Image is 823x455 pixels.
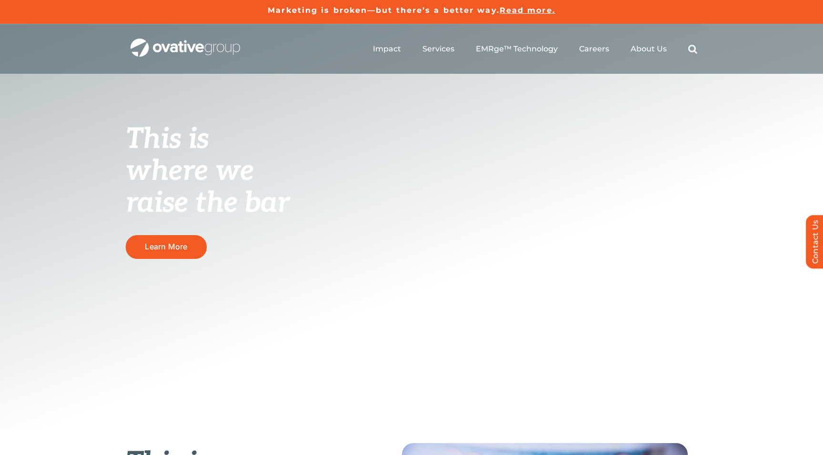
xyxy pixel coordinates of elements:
[688,44,697,54] a: Search
[373,34,697,64] nav: Menu
[500,6,555,15] a: Read more.
[126,235,207,258] a: Learn More
[130,38,240,47] a: OG_Full_horizontal_WHT
[476,44,558,54] a: EMRge™ Technology
[422,44,454,54] a: Services
[126,154,289,220] span: where we raise the bar
[268,6,500,15] a: Marketing is broken—but there’s a better way.
[145,242,187,251] span: Learn More
[579,44,609,54] a: Careers
[373,44,401,54] a: Impact
[631,44,667,54] a: About Us
[126,122,209,157] span: This is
